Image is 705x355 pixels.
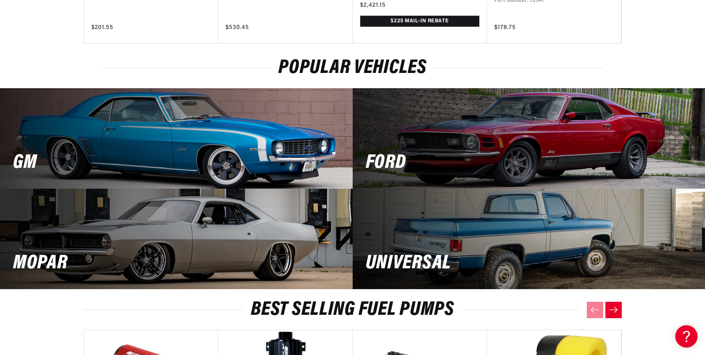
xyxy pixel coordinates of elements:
[102,59,603,77] h2: Popular vehicles
[587,302,603,318] button: Previous slide
[605,302,622,318] button: Next slide
[366,255,451,272] h2: Universal
[84,301,622,319] h2: Best Selling Fuel Pumps
[13,255,68,272] h2: MOPAR
[13,154,37,172] h2: GM
[366,154,406,172] h2: Ford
